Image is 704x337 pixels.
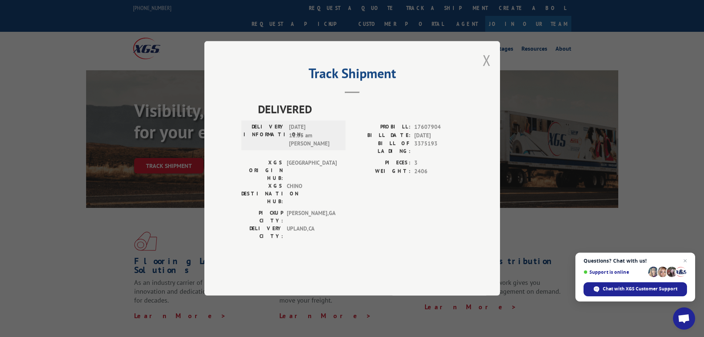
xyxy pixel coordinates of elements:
[414,131,463,140] span: [DATE]
[287,209,337,225] span: [PERSON_NAME] , GA
[287,225,337,240] span: UPLAND , CA
[244,123,285,148] label: DELIVERY INFORMATION:
[241,182,283,206] label: XGS DESTINATION HUB:
[352,131,411,140] label: BILL DATE:
[241,209,283,225] label: PICKUP CITY:
[414,167,463,176] span: 2406
[603,286,677,292] span: Chat with XGS Customer Support
[584,258,687,264] span: Questions? Chat with us!
[414,123,463,132] span: 17607904
[352,140,411,155] label: BILL OF LADING:
[287,182,337,206] span: CHINO
[414,140,463,155] span: 3375193
[352,167,411,176] label: WEIGHT:
[287,159,337,182] span: [GEOGRAPHIC_DATA]
[241,68,463,82] h2: Track Shipment
[584,269,646,275] span: Support is online
[673,307,695,330] div: Open chat
[241,225,283,240] label: DELIVERY CITY:
[681,256,690,265] span: Close chat
[483,50,491,70] button: Close modal
[352,123,411,132] label: PROBILL:
[258,101,463,118] span: DELIVERED
[584,282,687,296] div: Chat with XGS Customer Support
[352,159,411,168] label: PIECES:
[241,159,283,182] label: XGS ORIGIN HUB:
[414,159,463,168] span: 3
[289,123,339,148] span: [DATE] 11:35 am [PERSON_NAME]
